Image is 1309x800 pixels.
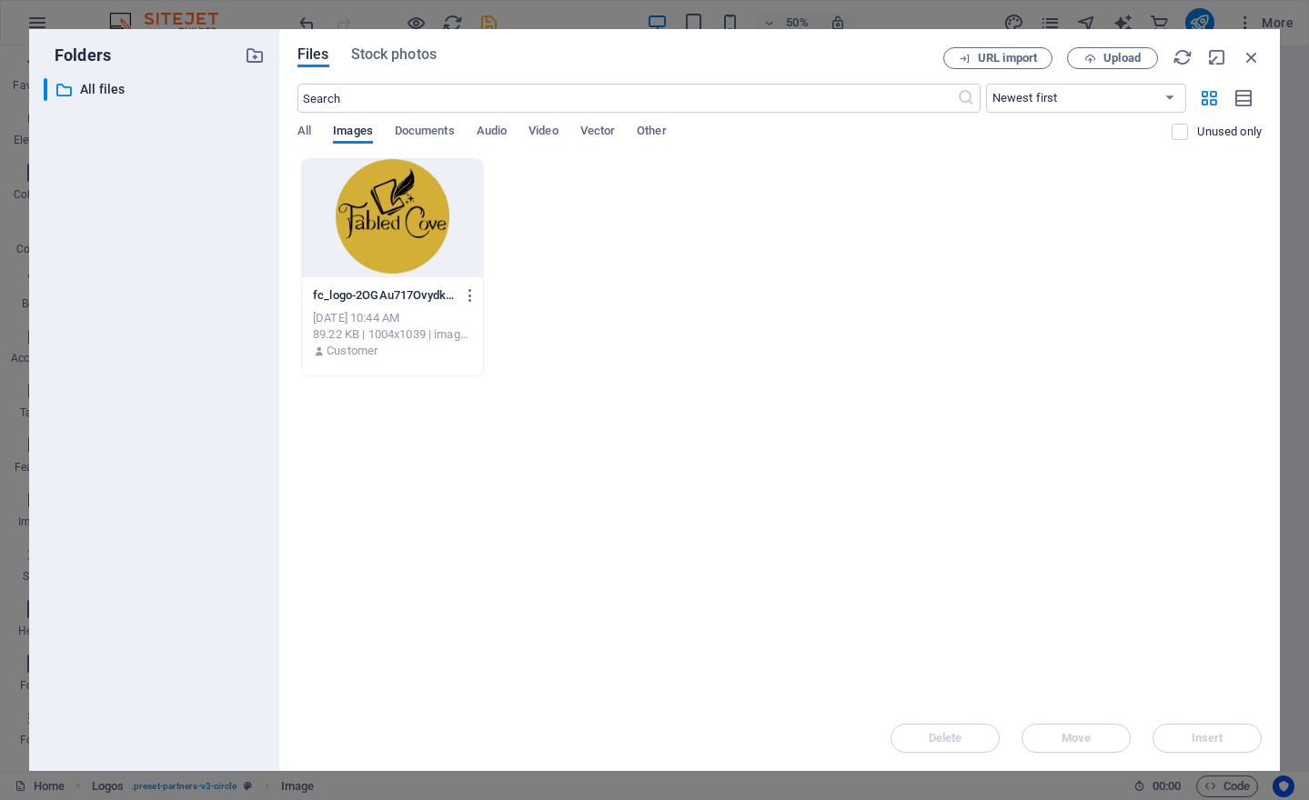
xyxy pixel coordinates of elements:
[978,53,1037,64] span: URL import
[313,287,455,304] p: fc_logo-2OGAu717Ovydk_cVPd1xsw.png
[44,44,111,67] p: Folders
[477,120,507,145] span: Audio
[529,120,558,145] span: Video
[333,120,373,145] span: Images
[1207,47,1227,67] i: Minimize
[313,310,472,326] div: [DATE] 10:44 AM
[297,120,311,145] span: All
[351,44,437,65] span: Stock photos
[395,120,455,145] span: Documents
[297,84,957,113] input: Search
[1173,47,1193,67] i: Reload
[1197,124,1262,140] p: Displays only files that are not in use on the website. Files added during this session can still...
[580,120,616,145] span: Vector
[637,120,666,145] span: Other
[44,78,47,101] div: ​
[1067,47,1158,69] button: Upload
[80,79,231,100] p: All files
[943,47,1052,69] button: URL import
[313,326,472,343] div: 89.22 KB | 1004x1039 | image/png
[1242,47,1262,67] i: Close
[297,44,329,65] span: Files
[327,343,378,359] p: Customer
[245,45,265,65] i: Create new folder
[1103,53,1141,64] span: Upload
